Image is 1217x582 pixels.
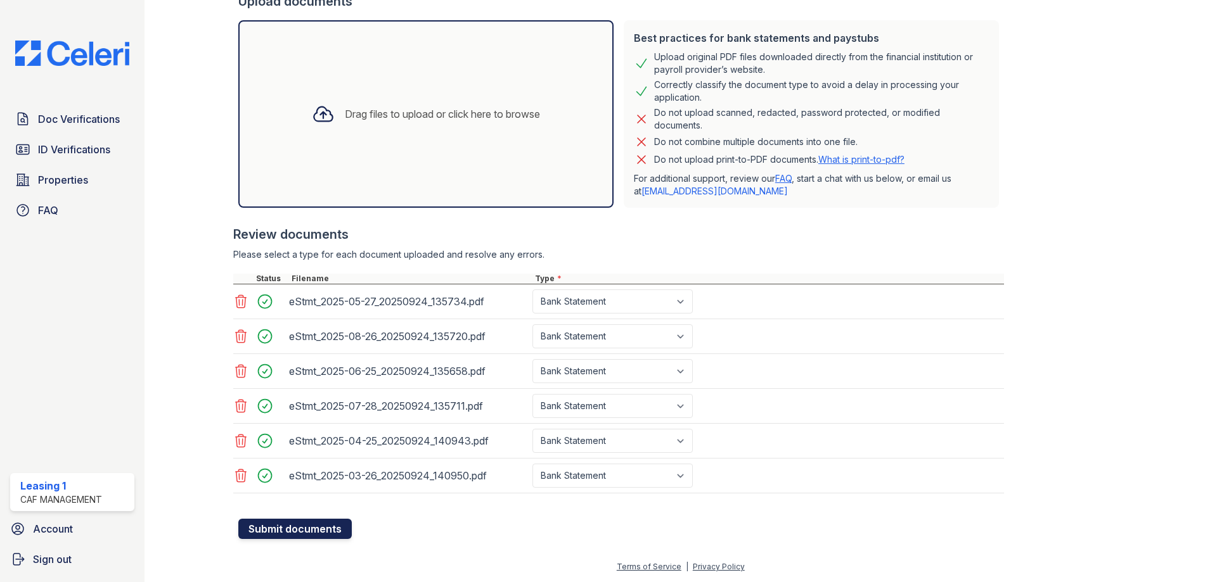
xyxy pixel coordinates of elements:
a: Properties [10,167,134,193]
a: Sign out [5,547,139,572]
span: Properties [38,172,88,187]
p: For additional support, review our , start a chat with us below, or email us at [634,172,989,198]
span: Sign out [33,552,72,567]
div: eStmt_2025-03-26_20250924_140950.pdf [289,465,527,486]
a: FAQ [775,173,792,184]
p: Do not upload print-to-PDF documents. [654,153,905,166]
div: eStmt_2025-04-25_20250924_140943.pdf [289,431,527,451]
div: Upload original PDF files downloaded directly from the financial institution or payroll provider’... [654,51,989,76]
a: ID Verifications [10,137,134,162]
div: Leasing 1 [20,478,102,493]
div: Please select a type for each document uploaded and resolve any errors. [233,248,1004,261]
span: Account [33,521,73,536]
span: FAQ [38,203,58,218]
div: | [686,562,688,571]
div: Best practices for bank statements and paystubs [634,30,989,46]
div: Type [532,274,1004,284]
a: FAQ [10,198,134,223]
div: Do not combine multiple documents into one file. [654,134,858,149]
div: Status [254,274,289,284]
div: eStmt_2025-07-28_20250924_135711.pdf [289,396,527,416]
div: eStmt_2025-06-25_20250924_135658.pdf [289,361,527,381]
div: eStmt_2025-08-26_20250924_135720.pdf [289,326,527,346]
span: ID Verifications [38,142,110,157]
a: Account [5,516,139,541]
div: Drag files to upload or click here to browse [345,106,540,122]
button: Submit documents [238,519,352,539]
div: Correctly classify the document type to avoid a delay in processing your application. [654,79,989,104]
a: Terms of Service [617,562,681,571]
div: Filename [289,274,532,284]
span: Doc Verifications [38,111,120,127]
a: [EMAIL_ADDRESS][DOMAIN_NAME] [641,186,788,196]
div: Do not upload scanned, redacted, password protected, or modified documents. [654,106,989,132]
a: Doc Verifications [10,106,134,132]
img: CE_Logo_Blue-a8612792a0a2168367f1c8372b55b34899dd931a85d93a1a3d3e32e68fde9ad4.png [5,41,139,66]
div: CAF Management [20,493,102,506]
div: eStmt_2025-05-27_20250924_135734.pdf [289,291,527,312]
a: Privacy Policy [693,562,745,571]
a: What is print-to-pdf? [818,154,905,165]
div: Review documents [233,225,1004,243]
